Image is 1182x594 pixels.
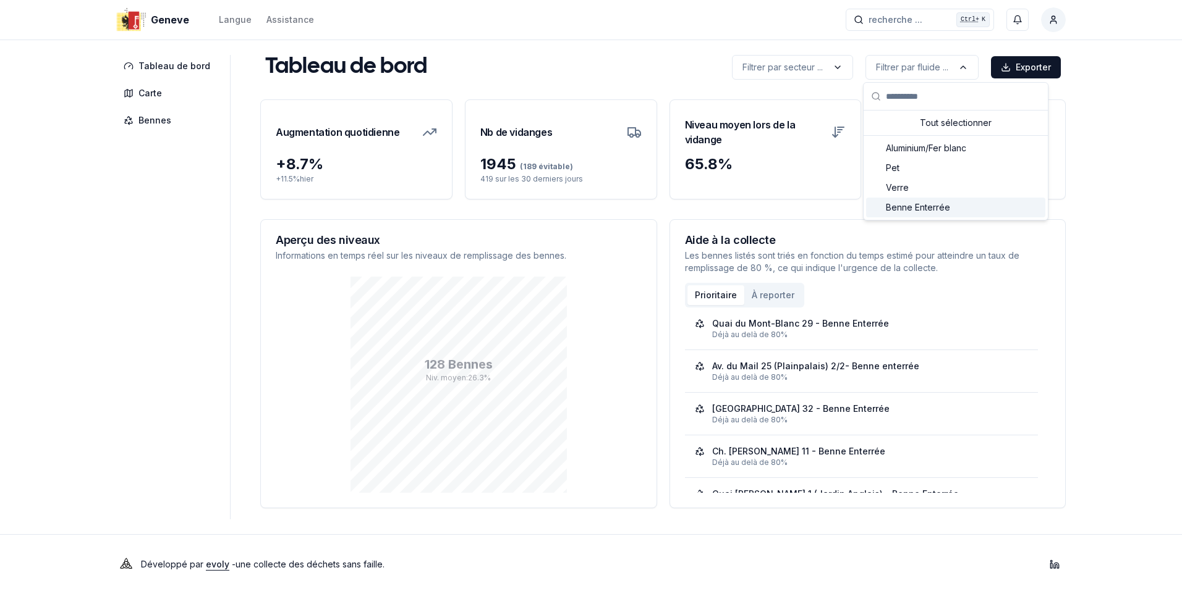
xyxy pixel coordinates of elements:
span: Pet [886,162,899,174]
div: Tout sélectionner [866,113,1045,133]
span: Aluminium/Fer blanc [886,142,966,154]
span: Verre [886,182,909,194]
span: Benne Enterrée [886,201,950,214]
div: label [863,82,1048,220]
